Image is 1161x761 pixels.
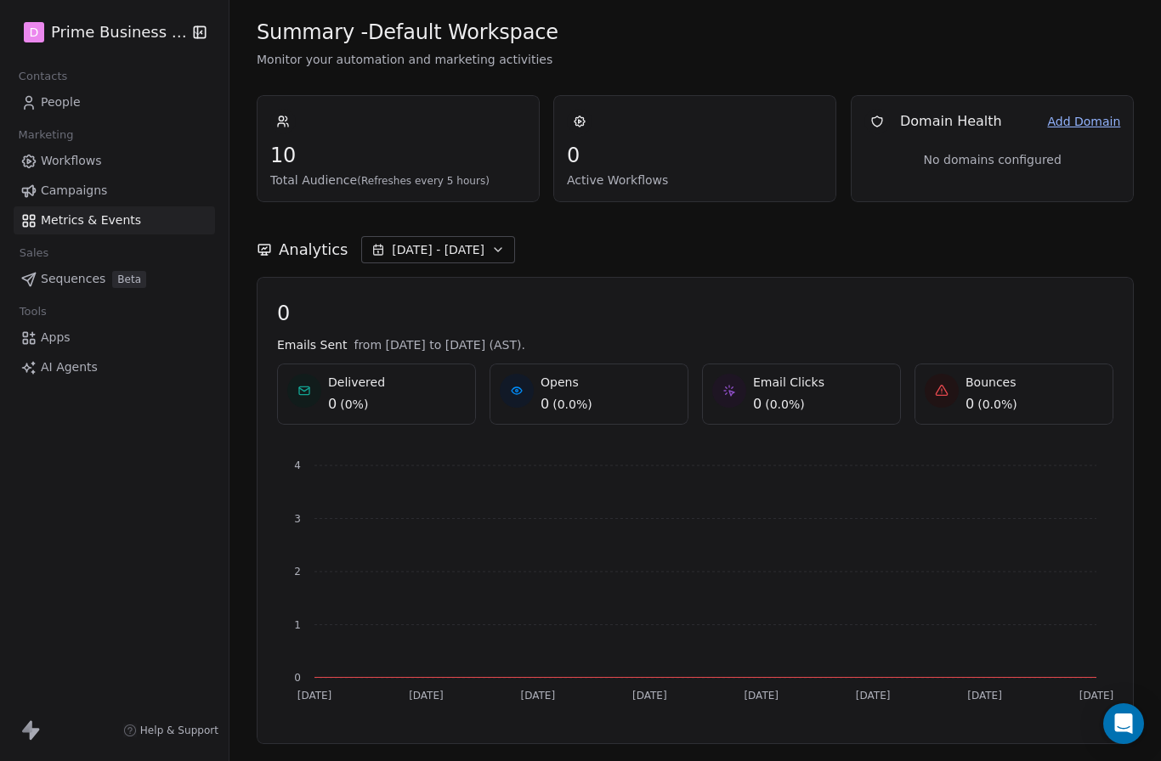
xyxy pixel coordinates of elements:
[14,265,215,293] a: SequencesBeta
[14,206,215,234] a: Metrics & Events
[966,394,974,414] span: 0
[753,394,762,414] span: 0
[294,619,301,631] tspan: 1
[541,394,549,414] span: 0
[14,147,215,175] a: Workflows
[744,690,779,702] tspan: [DATE]
[257,51,1134,68] span: Monitor your automation and marketing activities
[294,513,301,525] tspan: 3
[279,239,348,261] span: Analytics
[30,24,39,41] span: D
[294,459,301,471] tspan: 4
[41,358,98,376] span: AI Agents
[1047,113,1120,131] a: Add Domain
[294,672,301,684] tspan: 0
[967,690,1002,702] tspan: [DATE]
[552,396,592,413] span: ( 0.0% )
[294,566,301,578] tspan: 2
[14,88,215,116] a: People
[41,211,141,229] span: Metrics & Events
[765,396,805,413] span: ( 0.0% )
[140,724,218,737] span: Help & Support
[1079,690,1114,702] tspan: [DATE]
[521,690,556,702] tspan: [DATE]
[270,143,526,168] span: 10
[112,271,146,288] span: Beta
[340,396,368,413] span: ( 0% )
[856,690,891,702] tspan: [DATE]
[51,21,188,43] span: Prime Business Team
[900,111,1002,132] span: Domain Health
[1103,703,1144,744] div: Open Intercom Messenger
[123,724,218,737] a: Help & Support
[41,182,107,200] span: Campaigns
[12,240,56,266] span: Sales
[567,143,823,168] span: 0
[923,151,1061,168] span: No domains configured
[541,374,592,391] span: Opens
[966,374,1017,391] span: Bounces
[257,20,558,45] span: Summary - Default Workspace
[361,236,515,263] button: [DATE] - [DATE]
[977,396,1017,413] span: ( 0.0% )
[632,690,667,702] tspan: [DATE]
[354,336,525,353] span: from [DATE] to [DATE] (AST).
[14,324,215,352] a: Apps
[409,690,444,702] tspan: [DATE]
[277,301,1113,326] span: 0
[328,394,337,414] span: 0
[270,172,526,189] span: Total Audience
[753,374,824,391] span: Email Clicks
[392,241,484,258] span: [DATE] - [DATE]
[11,122,81,148] span: Marketing
[14,353,215,381] a: AI Agents
[277,336,347,353] span: Emails Sent
[357,175,490,187] span: (Refreshes every 5 hours)
[328,374,385,391] span: Delivered
[41,270,105,288] span: Sequences
[297,690,332,702] tspan: [DATE]
[20,18,181,47] button: DPrime Business Team
[14,177,215,205] a: Campaigns
[12,299,54,324] span: Tools
[11,64,75,89] span: Contacts
[41,152,102,170] span: Workflows
[41,329,71,347] span: Apps
[567,172,823,189] span: Active Workflows
[41,93,81,111] span: People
